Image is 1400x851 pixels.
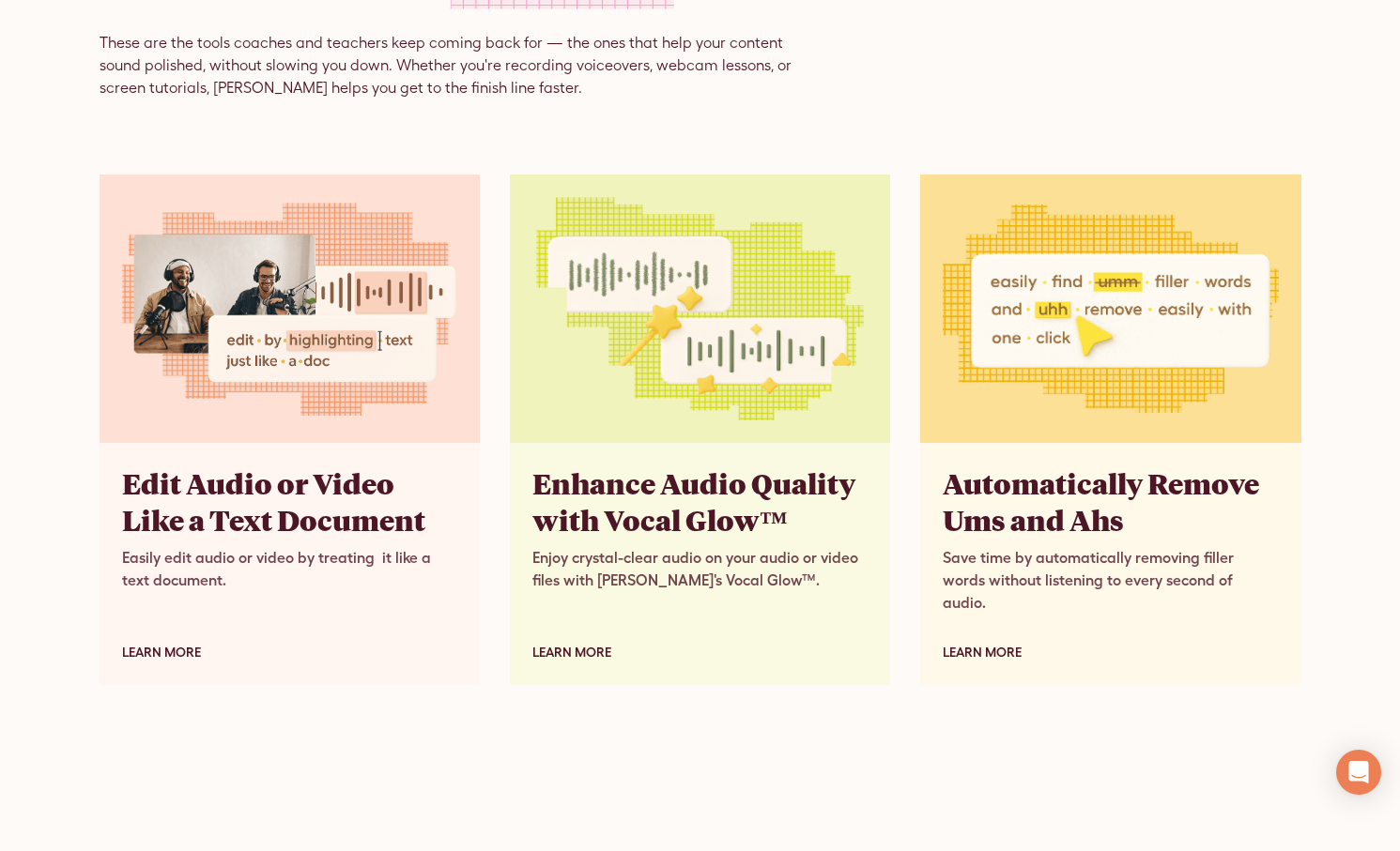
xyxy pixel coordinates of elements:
div: LEARN MORE [532,643,868,662]
h3: Edit Audio or Video Like a Text Document [122,465,457,539]
div: Easily edit audio or video by treating it like a text document. [122,546,457,591]
div: Open Intercom Messenger [1336,750,1381,795]
a: Automatically Remove Ums and AhsSave time by automatically removing filler words without listenin... [920,175,1300,685]
h3: Automatically Remove Ums and Ahs [943,465,1278,539]
a: Edit Audio or Video Like a Text DocumentEasily edit audio or video by treating it like a text doc... [100,175,480,685]
div: Enjoy crystal-clear audio on your audio or video files with [PERSON_NAME]'s Vocal Glow™. [532,546,868,591]
h3: Enhance Audio Quality with Vocal Glow™ [532,465,868,539]
div: LEARN MORE [943,643,1278,662]
div: Save time by automatically removing filler words without listening to every second of audio. [943,546,1278,614]
a: Enhance Audio Quality with Vocal Glow™Enjoy crystal-clear audio on your audio or video files with... [510,175,890,685]
p: These are the tools coaches and teachers keep coming back for — the ones that help your content s... [100,32,821,99]
div: LEARN MORE [122,643,457,662]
